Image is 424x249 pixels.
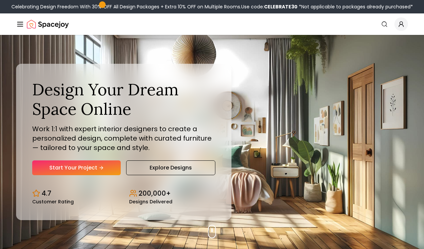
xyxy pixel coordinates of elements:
[241,3,298,10] span: Use code:
[298,3,413,10] span: *Not applicable to packages already purchased*
[126,160,215,175] a: Explore Designs
[32,183,215,204] div: Design stats
[27,17,69,31] img: Spacejoy Logo
[32,80,215,118] h1: Design Your Dream Space Online
[16,13,408,35] nav: Global
[11,3,413,10] div: Celebrating Design Freedom With 30% OFF All Design Packages + Extra 10% OFF on Multiple Rooms.
[139,189,171,198] p: 200,000+
[32,124,215,152] p: Work 1:1 with expert interior designers to create a personalized design, complete with curated fu...
[264,3,298,10] b: CELEBRATE30
[32,160,121,175] a: Start Your Project
[32,199,74,204] small: Customer Rating
[129,199,172,204] small: Designs Delivered
[27,17,69,31] a: Spacejoy
[42,189,51,198] p: 4.7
